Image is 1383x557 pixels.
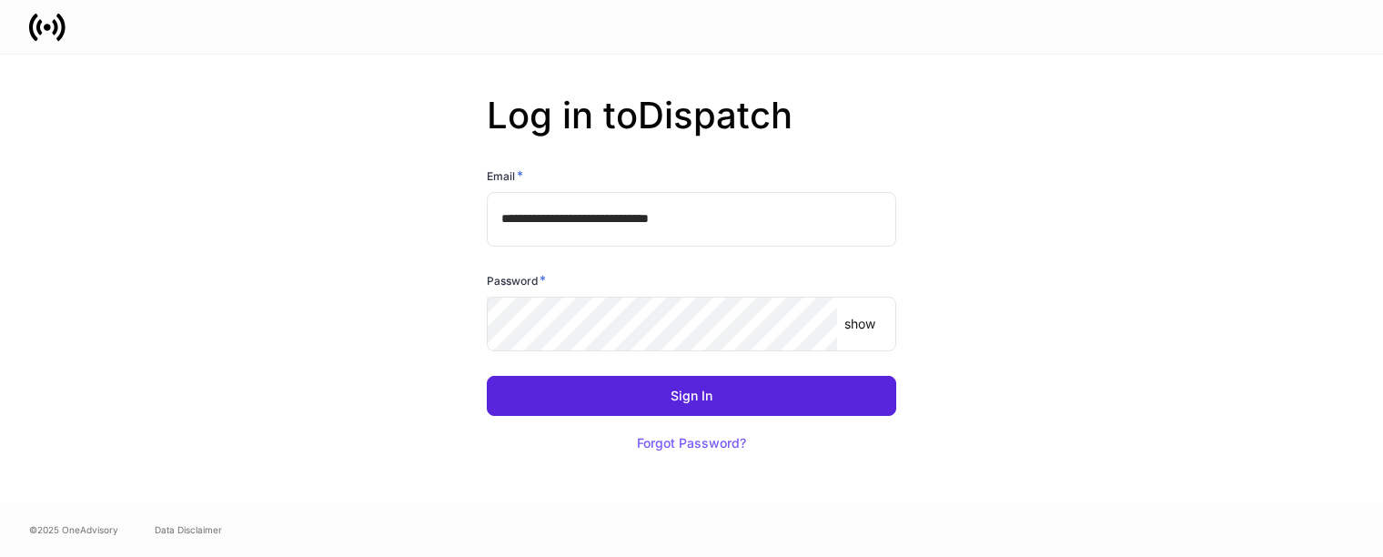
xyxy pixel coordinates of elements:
[487,271,546,289] h6: Password
[487,94,896,167] h2: Log in to Dispatch
[155,522,222,537] a: Data Disclaimer
[614,423,769,463] button: Forgot Password?
[637,437,746,450] div: Forgot Password?
[671,390,712,402] div: Sign In
[487,376,896,416] button: Sign In
[29,522,118,537] span: © 2025 OneAdvisory
[844,315,875,333] p: show
[487,167,523,185] h6: Email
